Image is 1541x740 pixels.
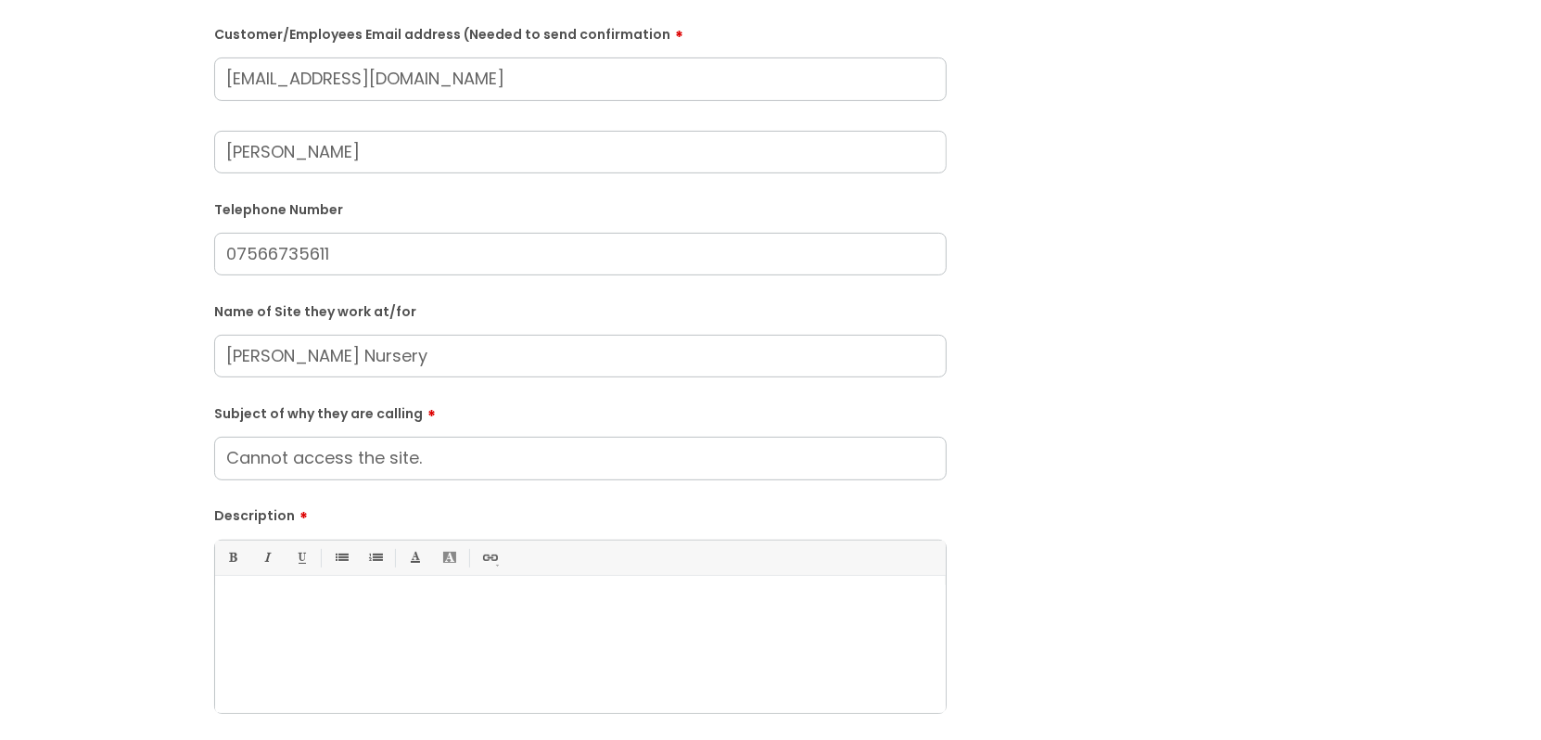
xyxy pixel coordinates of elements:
[403,546,427,569] a: Font Color
[255,546,278,569] a: Italic (Ctrl-I)
[214,300,947,320] label: Name of Site they work at/for
[438,546,461,569] a: Back Color
[363,546,387,569] a: 1. Ordered List (Ctrl-Shift-8)
[214,57,947,100] input: Email
[214,131,947,173] input: Your Name
[214,502,947,524] label: Description
[214,198,947,218] label: Telephone Number
[478,546,501,569] a: Link
[221,546,244,569] a: Bold (Ctrl-B)
[329,546,352,569] a: • Unordered List (Ctrl-Shift-7)
[289,546,312,569] a: Underline(Ctrl-U)
[214,20,947,43] label: Customer/Employees Email address (Needed to send confirmation
[214,400,947,422] label: Subject of why they are calling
